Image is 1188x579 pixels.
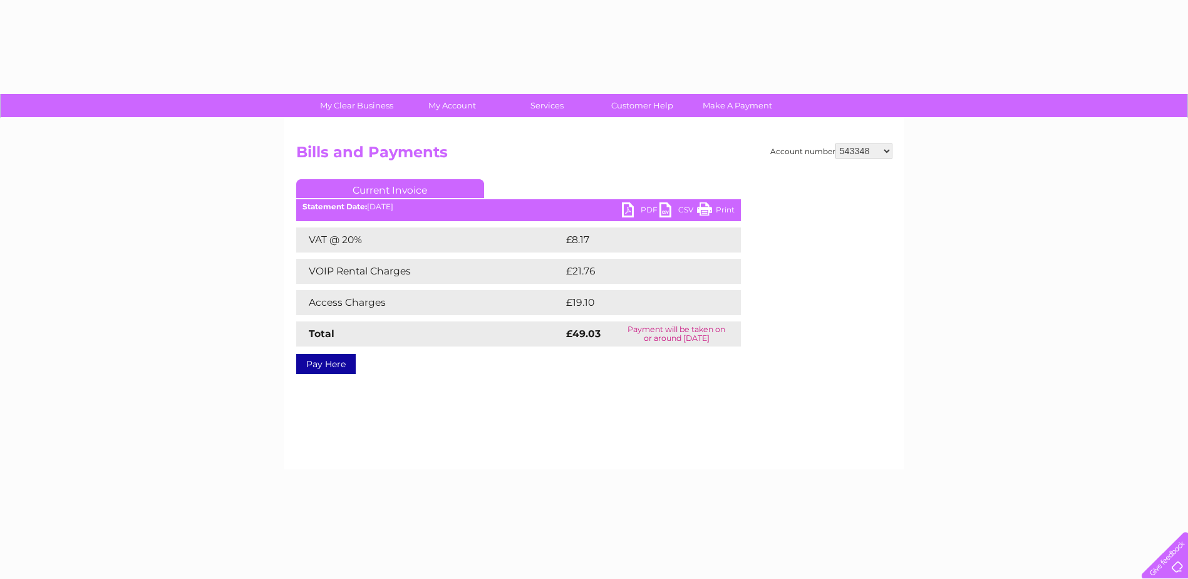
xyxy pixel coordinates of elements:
[591,94,694,117] a: Customer Help
[309,328,334,340] strong: Total
[296,259,563,284] td: VOIP Rental Charges
[302,202,367,211] b: Statement Date:
[659,202,697,221] a: CSV
[296,202,741,211] div: [DATE]
[697,202,735,221] a: Print
[400,94,504,117] a: My Account
[296,227,563,253] td: VAT @ 20%
[296,290,563,315] td: Access Charges
[495,94,599,117] a: Services
[296,354,356,374] a: Pay Here
[563,259,715,284] td: £21.76
[563,290,713,315] td: £19.10
[563,227,710,253] td: £8.17
[770,143,892,159] div: Account number
[612,321,740,347] td: Payment will be taken on or around [DATE]
[566,328,601,340] strong: £49.03
[296,179,484,198] a: Current Invoice
[622,202,659,221] a: PDF
[305,94,408,117] a: My Clear Business
[686,94,789,117] a: Make A Payment
[296,143,892,167] h2: Bills and Payments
